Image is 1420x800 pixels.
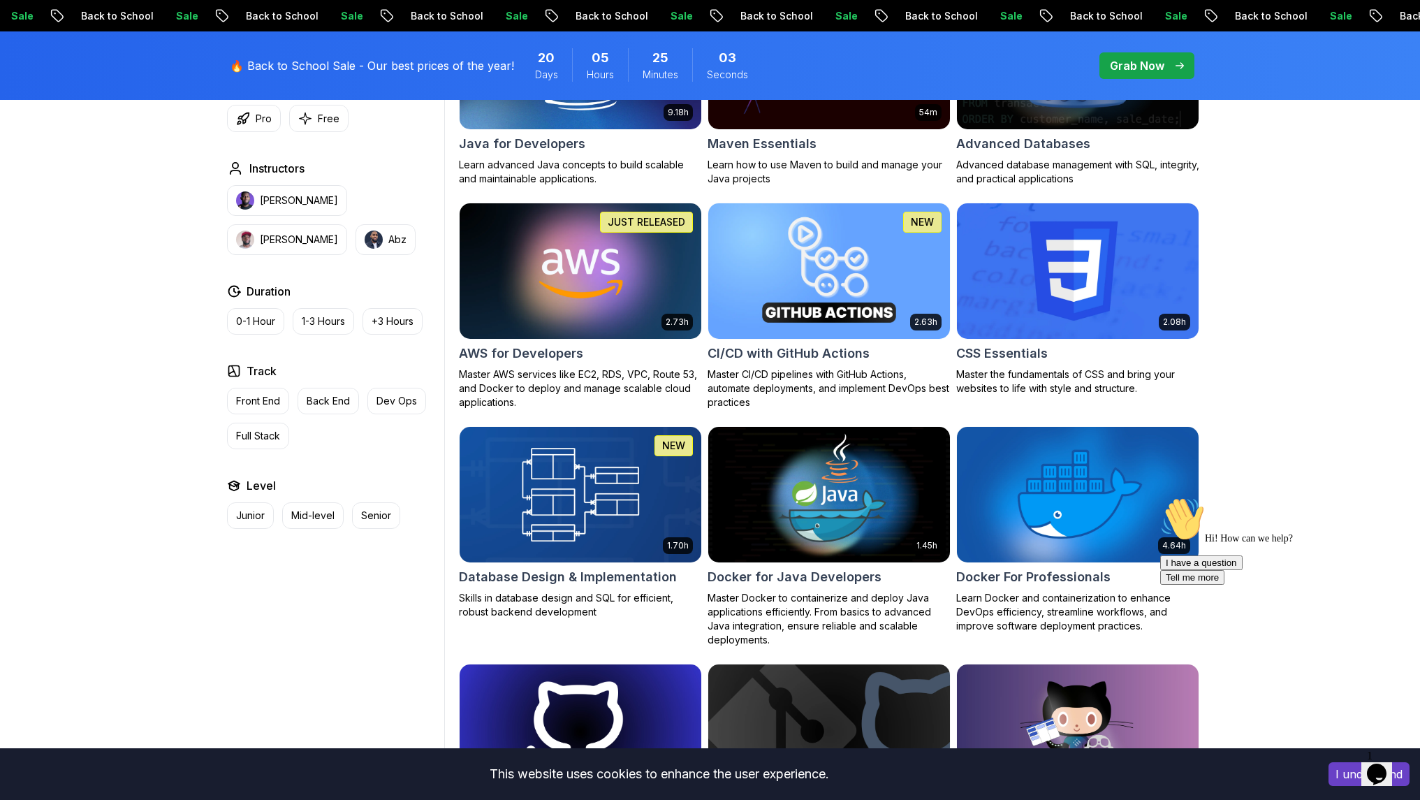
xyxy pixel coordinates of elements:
[363,308,423,335] button: +3 Hours
[1361,744,1406,786] iframe: chat widget
[956,203,1199,395] a: CSS Essentials card2.08hCSS EssentialsMaster the fundamentals of CSS and bring your websites to l...
[260,233,338,247] p: [PERSON_NAME]
[1328,762,1410,786] button: Accept cookies
[956,426,1199,633] a: Docker For Professionals card4.64hDocker For ProfessionalsLearn Docker and containerization to en...
[6,42,138,52] span: Hi! How can we help?
[460,203,701,339] img: AWS for Developers card
[227,105,281,132] button: Pro
[247,363,277,379] h2: Track
[563,9,658,23] p: Back to School
[376,394,417,408] p: Dev Ops
[728,9,823,23] p: Back to School
[247,477,276,494] h2: Level
[708,567,881,587] h2: Docker for Java Developers
[352,502,400,529] button: Senior
[372,314,413,328] p: +3 Hours
[956,344,1048,363] h2: CSS Essentials
[236,429,280,443] p: Full Stack
[163,9,208,23] p: Sale
[652,48,668,68] span: 25 Minutes
[398,9,493,23] p: Back to School
[227,224,347,255] button: instructor img[PERSON_NAME]
[956,567,1111,587] h2: Docker For Professionals
[708,158,951,186] p: Learn how to use Maven to build and manage your Java projects
[956,134,1090,154] h2: Advanced Databases
[356,224,416,255] button: instructor imgAbz
[1155,491,1406,737] iframe: chat widget
[893,9,988,23] p: Back to School
[249,160,305,177] h2: Instructors
[68,9,163,23] p: Back to School
[587,68,614,82] span: Hours
[459,158,702,186] p: Learn advanced Java concepts to build scalable and maintainable applications.
[956,158,1199,186] p: Advanced database management with SQL, integrity, and practical applications
[6,6,50,50] img: :wave:
[459,426,702,619] a: Database Design & Implementation card1.70hNEWDatabase Design & ImplementationSkills in database d...
[708,134,817,154] h2: Maven Essentials
[823,9,868,23] p: Sale
[10,759,1308,790] div: This website uses cookies to enhance the user experience.
[919,107,937,118] p: 54m
[256,112,272,126] p: Pro
[298,388,359,414] button: Back End
[988,9,1032,23] p: Sale
[361,509,391,523] p: Senior
[6,6,257,94] div: 👋Hi! How can we help?I have a questionTell me more
[453,423,707,565] img: Database Design & Implementation card
[708,368,951,409] p: Master CI/CD pipelines with GitHub Actions, automate deployments, and implement DevOps best pract...
[493,9,538,23] p: Sale
[1163,317,1186,328] p: 2.08h
[708,664,950,800] img: Git & GitHub Fundamentals card
[916,540,937,551] p: 1.45h
[957,664,1199,800] img: GitHub Toolkit card
[291,509,335,523] p: Mid-level
[708,203,951,409] a: CI/CD with GitHub Actions card2.63hNEWCI/CD with GitHub ActionsMaster CI/CD pipelines with GitHub...
[459,567,677,587] h2: Database Design & Implementation
[307,394,350,408] p: Back End
[708,591,951,647] p: Master Docker to containerize and deploy Java applications efficiently. From basics to advanced J...
[236,231,254,249] img: instructor img
[233,9,328,23] p: Back to School
[666,317,689,328] p: 2.73h
[388,233,407,247] p: Abz
[1057,9,1152,23] p: Back to School
[957,427,1199,562] img: Docker For Professionals card
[459,134,585,154] h2: Java for Developers
[911,215,934,229] p: NEW
[236,191,254,210] img: instructor img
[956,368,1199,395] p: Master the fundamentals of CSS and bring your websites to life with style and structure.
[708,427,950,562] img: Docker for Java Developers card
[608,215,685,229] p: JUST RELEASED
[289,105,349,132] button: Free
[914,317,937,328] p: 2.63h
[1222,9,1317,23] p: Back to School
[662,439,685,453] p: NEW
[957,203,1199,339] img: CSS Essentials card
[668,107,689,118] p: 9.18h
[227,423,289,449] button: Full Stack
[538,48,555,68] span: 20 Days
[708,426,951,647] a: Docker for Java Developers card1.45hDocker for Java DevelopersMaster Docker to containerize and d...
[667,540,689,551] p: 1.70h
[460,664,701,800] img: Git for Professionals card
[365,231,383,249] img: instructor img
[328,9,373,23] p: Sale
[956,591,1199,633] p: Learn Docker and containerization to enhance DevOps efficiency, streamline workflows, and improve...
[719,48,736,68] span: 3 Seconds
[247,283,291,300] h2: Duration
[707,68,748,82] span: Seconds
[236,314,275,328] p: 0-1 Hour
[643,68,678,82] span: Minutes
[459,368,702,409] p: Master AWS services like EC2, RDS, VPC, Route 53, and Docker to deploy and manage scalable cloud ...
[236,509,265,523] p: Junior
[302,314,345,328] p: 1-3 Hours
[227,388,289,414] button: Front End
[282,502,344,529] button: Mid-level
[236,394,280,408] p: Front End
[227,308,284,335] button: 0-1 Hour
[1152,9,1197,23] p: Sale
[1317,9,1362,23] p: Sale
[708,344,870,363] h2: CI/CD with GitHub Actions
[1110,57,1164,74] p: Grab Now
